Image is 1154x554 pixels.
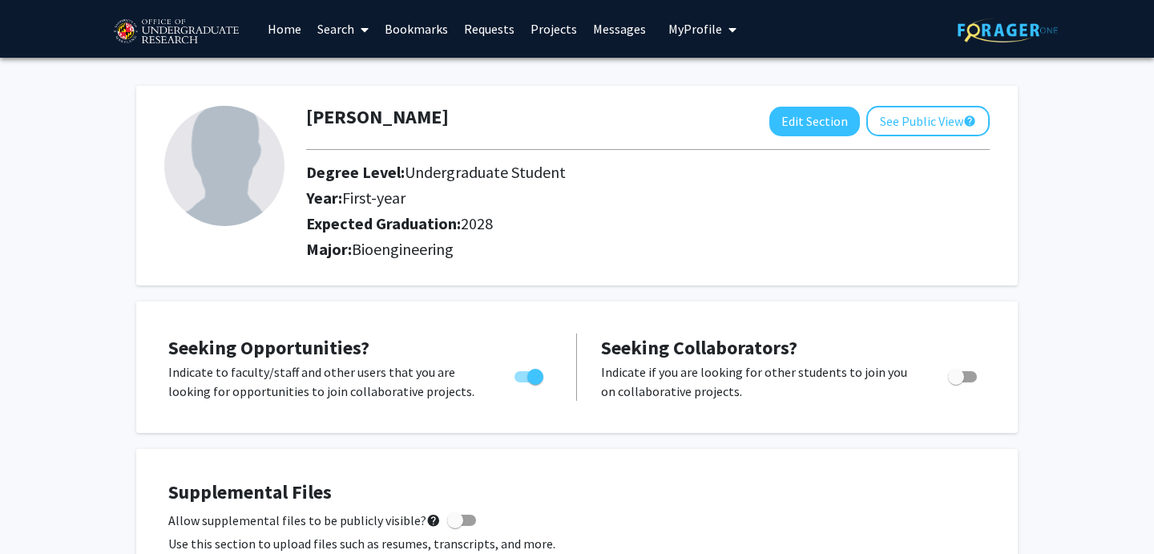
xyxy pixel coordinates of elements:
span: Seeking Opportunities? [168,335,369,360]
span: Undergraduate Student [405,162,566,182]
span: First-year [342,188,406,208]
img: ForagerOne Logo [958,18,1058,42]
h2: Major: [306,240,990,259]
h1: [PERSON_NAME] [306,106,449,129]
p: Indicate if you are looking for other students to join you on collaborative projects. [601,362,918,401]
button: Edit Section [769,107,860,136]
div: Toggle [942,362,986,386]
iframe: Chat [12,482,68,542]
a: Projects [523,1,585,57]
div: Toggle [508,362,552,386]
span: Bioengineering [352,239,454,259]
a: Home [260,1,309,57]
h2: Degree Level: [306,163,900,182]
h2: Expected Graduation: [306,214,900,233]
span: My Profile [668,21,722,37]
button: See Public View [866,106,990,136]
a: Messages [585,1,654,57]
mat-icon: help [963,111,976,131]
span: Allow supplemental files to be publicly visible? [168,511,441,530]
h2: Year: [306,188,900,208]
p: Indicate to faculty/staff and other users that you are looking for opportunities to join collabor... [168,362,484,401]
img: University of Maryland Logo [108,12,244,52]
p: Use this section to upload files such as resumes, transcripts, and more. [168,534,986,553]
a: Search [309,1,377,57]
mat-icon: help [426,511,441,530]
span: 2028 [461,213,493,233]
a: Requests [456,1,523,57]
span: Seeking Collaborators? [601,335,797,360]
img: Profile Picture [164,106,284,226]
a: Bookmarks [377,1,456,57]
h4: Supplemental Files [168,481,986,504]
